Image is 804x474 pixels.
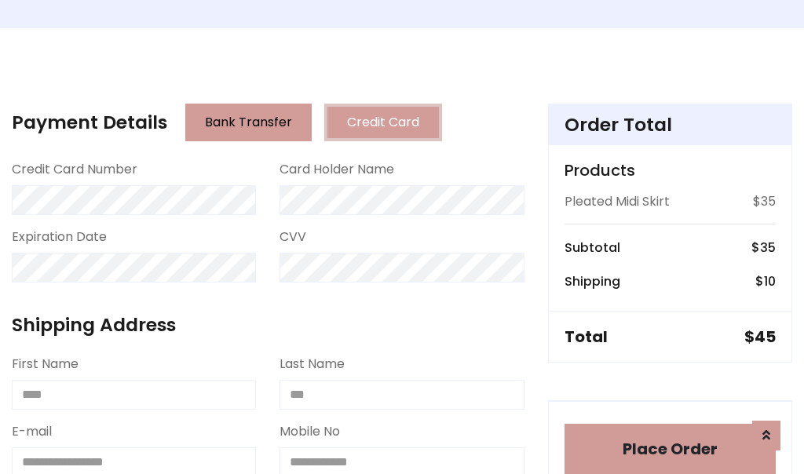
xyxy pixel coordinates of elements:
h5: Total [565,327,608,346]
label: Last Name [280,355,345,374]
h4: Shipping Address [12,314,524,336]
label: CVV [280,228,306,246]
h6: $ [751,240,776,255]
h6: Subtotal [565,240,620,255]
label: Expiration Date [12,228,107,246]
h4: Order Total [565,114,776,136]
label: Mobile No [280,422,340,441]
h6: Shipping [565,274,620,289]
h6: $ [755,274,776,289]
h5: Products [565,161,776,180]
button: Bank Transfer [185,104,312,141]
label: E-mail [12,422,52,441]
label: First Name [12,355,79,374]
button: Place Order [565,424,776,474]
span: 10 [764,272,776,290]
p: Pleated Midi Skirt [565,192,670,211]
span: 35 [760,239,776,257]
label: Card Holder Name [280,160,394,179]
h4: Payment Details [12,111,167,133]
button: Credit Card [324,104,442,141]
span: 45 [755,326,776,348]
h5: $ [744,327,776,346]
p: $35 [753,192,776,211]
label: Credit Card Number [12,160,137,179]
